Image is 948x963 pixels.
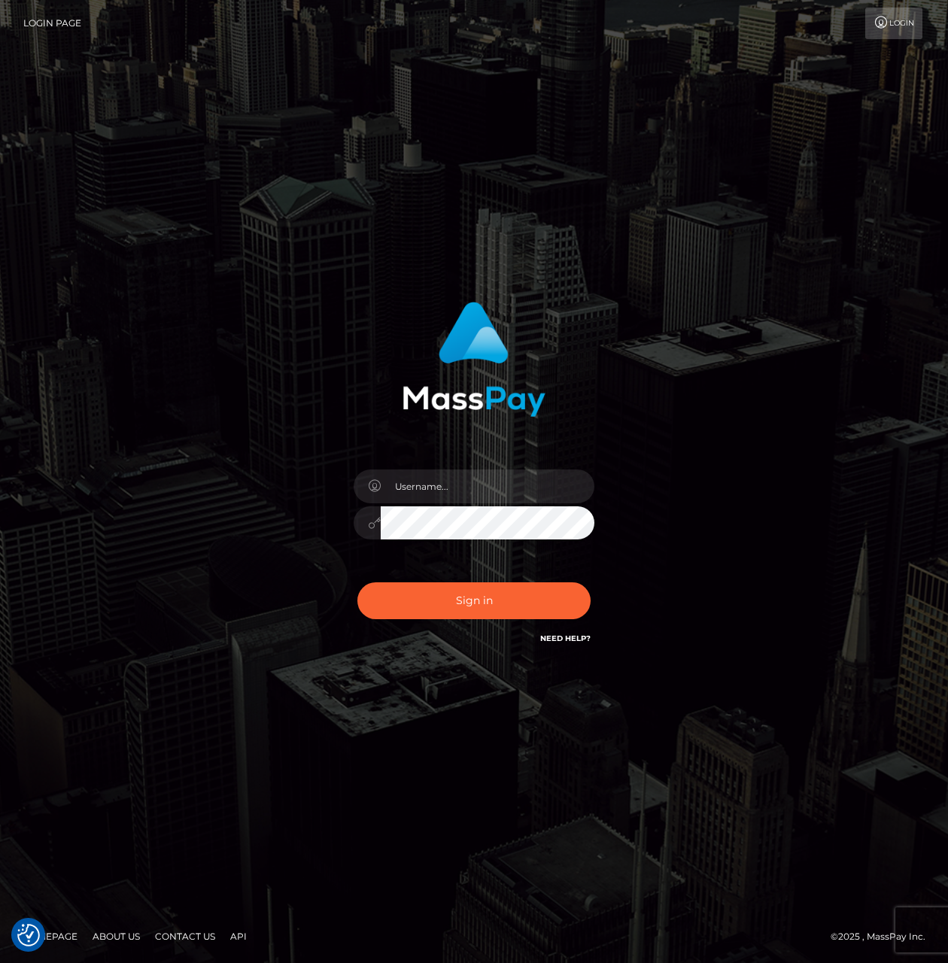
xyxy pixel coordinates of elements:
[17,924,40,946] img: Revisit consent button
[17,925,84,948] a: Homepage
[23,8,81,39] a: Login Page
[381,469,594,503] input: Username...
[831,928,937,945] div: © 2025 , MassPay Inc.
[403,302,545,417] img: MassPay Login
[224,925,253,948] a: API
[17,924,40,946] button: Consent Preferences
[357,582,591,619] button: Sign in
[540,633,591,643] a: Need Help?
[87,925,146,948] a: About Us
[149,925,221,948] a: Contact Us
[865,8,922,39] a: Login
